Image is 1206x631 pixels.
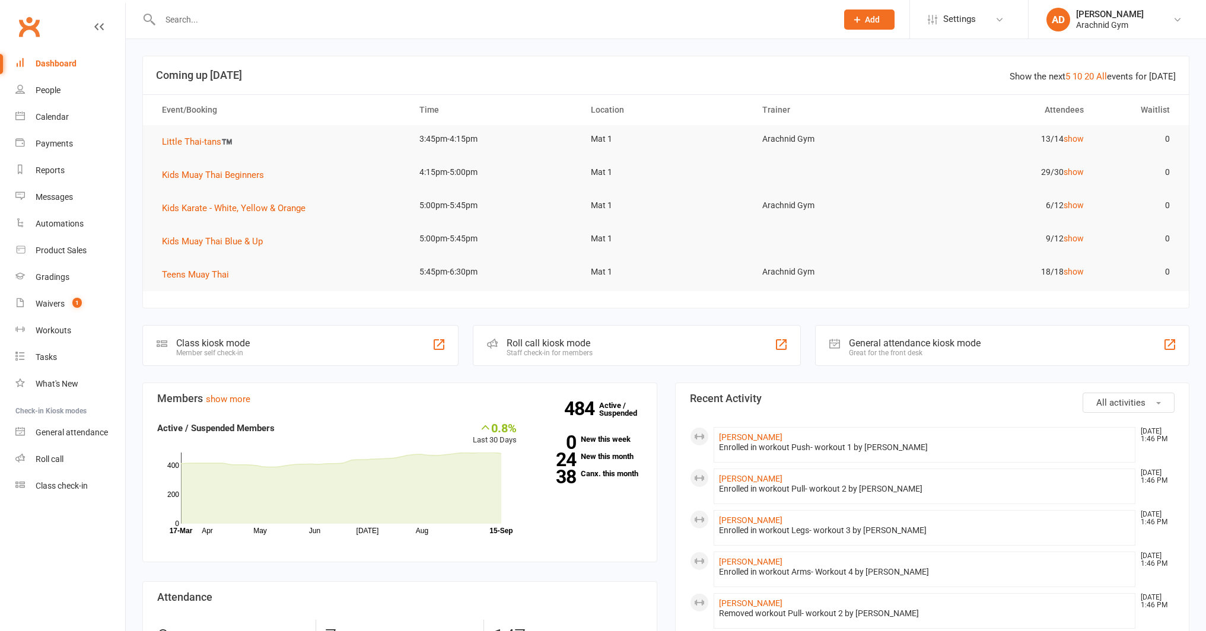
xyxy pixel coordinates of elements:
[719,442,1131,452] div: Enrolled in workout Push- workout 1 by [PERSON_NAME]
[72,298,82,308] span: 1
[923,158,1094,186] td: 29/30
[157,11,829,28] input: Search...
[157,393,642,404] h3: Members
[1135,469,1174,485] time: [DATE] 1:46 PM
[849,349,981,357] div: Great for the front desk
[36,139,73,148] div: Payments
[1083,393,1175,413] button: All activities
[1135,594,1174,609] time: [DATE] 1:46 PM
[162,203,306,213] span: Kids Karate - White, Yellow & Orange
[15,344,125,371] a: Tasks
[15,419,125,446] a: General attendance kiosk mode
[473,421,517,434] div: 0.8%
[564,400,599,418] strong: 484
[162,135,241,149] button: Little Thai-tans™️
[1046,8,1070,31] div: AD
[719,608,1131,619] div: Removed workout Pull- workout 2 by [PERSON_NAME]
[923,192,1094,219] td: 6/12
[162,236,263,247] span: Kids Muay Thai Blue & Up
[176,349,250,357] div: Member self check-in
[923,258,1094,286] td: 18/18
[534,434,576,451] strong: 0
[1073,71,1082,82] a: 10
[580,225,752,253] td: Mat 1
[15,237,125,264] a: Product Sales
[15,446,125,473] a: Roll call
[580,258,752,286] td: Mat 1
[1094,125,1180,153] td: 0
[15,184,125,211] a: Messages
[409,95,580,125] th: Time
[752,192,923,219] td: Arachnid Gym
[1064,267,1084,276] a: show
[14,12,44,42] a: Clubworx
[1065,71,1070,82] a: 5
[690,393,1175,404] h3: Recent Activity
[36,352,57,362] div: Tasks
[534,468,576,486] strong: 38
[580,95,752,125] th: Location
[36,85,61,95] div: People
[1096,71,1107,82] a: All
[36,272,69,282] div: Gradings
[943,6,976,33] span: Settings
[1135,552,1174,568] time: [DATE] 1:46 PM
[580,192,752,219] td: Mat 1
[719,474,782,483] a: [PERSON_NAME]
[849,337,981,349] div: General attendance kiosk mode
[534,452,642,460] a: 24New this month
[1076,20,1144,30] div: Arachnid Gym
[719,432,782,442] a: [PERSON_NAME]
[36,454,63,464] div: Roll call
[923,125,1094,153] td: 13/14
[36,246,87,255] div: Product Sales
[865,15,880,24] span: Add
[162,136,233,147] span: Little Thai-tans™️
[1076,9,1144,20] div: [PERSON_NAME]
[409,192,580,219] td: 5:00pm-5:45pm
[1064,234,1084,243] a: show
[719,484,1131,494] div: Enrolled in workout Pull- workout 2 by [PERSON_NAME]
[176,337,250,349] div: Class kiosk mode
[162,234,271,248] button: Kids Muay Thai Blue & Up
[15,264,125,291] a: Gradings
[752,125,923,153] td: Arachnid Gym
[1096,397,1145,408] span: All activities
[409,258,580,286] td: 5:45pm-6:30pm
[157,423,275,434] strong: Active / Suspended Members
[473,421,517,447] div: Last 30 Days
[844,9,895,30] button: Add
[599,393,651,426] a: 484Active / Suspended
[36,59,77,68] div: Dashboard
[719,557,782,566] a: [PERSON_NAME]
[1094,95,1180,125] th: Waitlist
[1064,200,1084,210] a: show
[15,291,125,317] a: Waivers 1
[1094,258,1180,286] td: 0
[1094,225,1180,253] td: 0
[162,269,229,280] span: Teens Muay Thai
[580,125,752,153] td: Mat 1
[162,201,314,215] button: Kids Karate - White, Yellow & Orange
[409,225,580,253] td: 5:00pm-5:45pm
[36,299,65,308] div: Waivers
[36,326,71,335] div: Workouts
[36,379,78,388] div: What's New
[15,157,125,184] a: Reports
[162,168,272,182] button: Kids Muay Thai Beginners
[752,258,923,286] td: Arachnid Gym
[15,371,125,397] a: What's New
[534,451,576,469] strong: 24
[719,525,1131,536] div: Enrolled in workout Legs- workout 3 by [PERSON_NAME]
[206,394,250,404] a: show more
[15,104,125,130] a: Calendar
[15,50,125,77] a: Dashboard
[507,337,593,349] div: Roll call kiosk mode
[162,267,237,282] button: Teens Muay Thai
[409,158,580,186] td: 4:15pm-5:00pm
[1094,158,1180,186] td: 0
[752,95,923,125] th: Trainer
[719,515,782,525] a: [PERSON_NAME]
[1094,192,1180,219] td: 0
[1084,71,1094,82] a: 20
